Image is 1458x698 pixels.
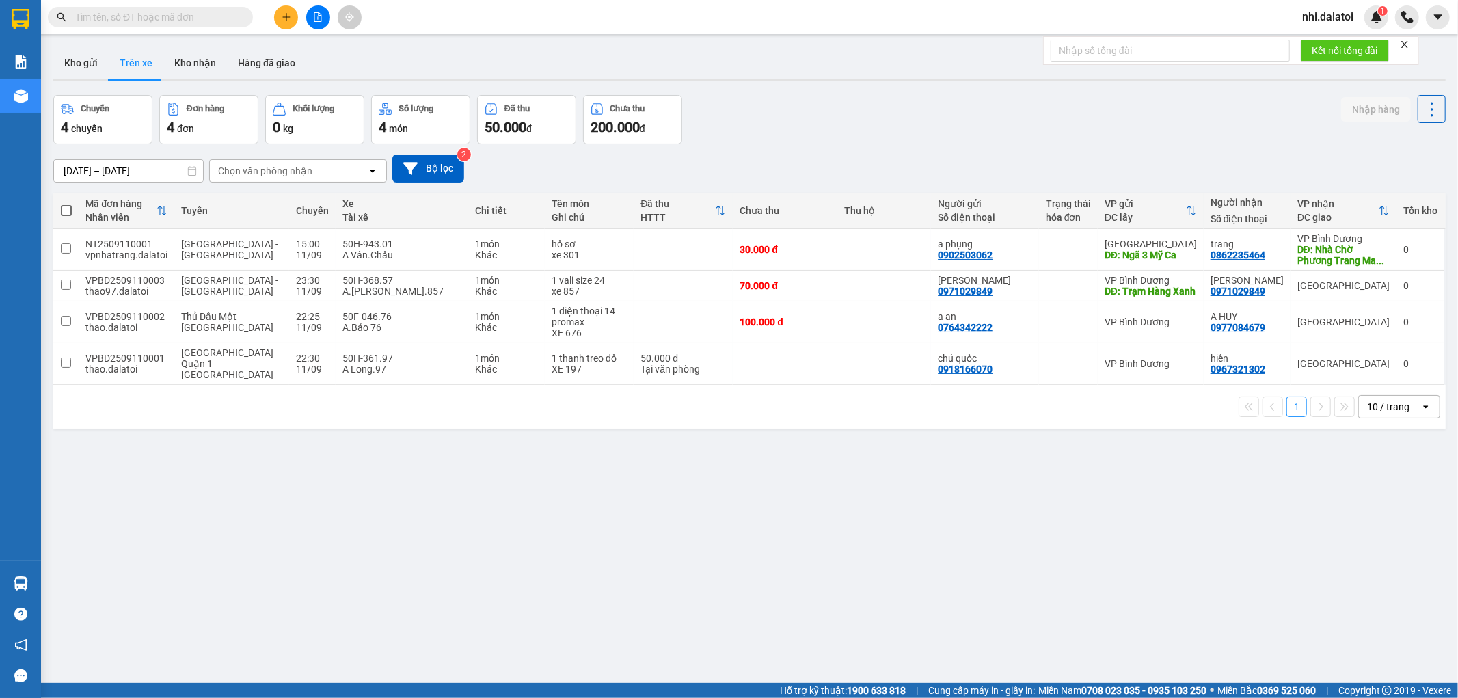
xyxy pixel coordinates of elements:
[181,239,278,260] span: [GEOGRAPHIC_DATA] - [GEOGRAPHIC_DATA]
[1403,358,1437,369] div: 0
[477,95,576,144] button: Đã thu50.000đ
[583,95,682,144] button: Chưa thu200.000đ
[296,250,329,260] div: 11/09
[552,239,627,250] div: hồ sơ
[1367,400,1409,414] div: 10 / trang
[1420,401,1431,412] svg: open
[1297,198,1379,209] div: VP nhận
[938,286,993,297] div: 0971029849
[85,322,167,333] div: thao.dalatoi
[938,275,1032,286] div: Nhi Trần
[1210,688,1214,693] span: ⚪️
[552,212,627,223] div: Ghi chú
[938,364,993,375] div: 0918166070
[282,12,291,22] span: plus
[475,239,538,250] div: 1 món
[14,55,28,69] img: solution-icon
[1105,275,1197,286] div: VP Bình Dương
[342,275,461,286] div: 50H-368.57
[475,311,538,322] div: 1 món
[265,95,364,144] button: Khối lượng0kg
[296,322,329,333] div: 11/09
[167,119,174,135] span: 4
[1291,193,1396,229] th: Toggle SortBy
[75,10,237,25] input: Tìm tên, số ĐT hoặc mã đơn
[1105,286,1197,297] div: DĐ: Trạm Hàng Xanh
[293,104,334,113] div: Khối lượng
[1211,353,1284,364] div: hiền
[342,322,461,333] div: A.Bảo 76
[85,353,167,364] div: VPBD2509110001
[1105,212,1186,223] div: ĐC lấy
[1105,358,1197,369] div: VP Bình Dương
[740,280,830,291] div: 70.000 đ
[1105,317,1197,327] div: VP Bình Dương
[1378,6,1388,16] sup: 1
[1400,40,1409,49] span: close
[475,275,538,286] div: 1 món
[1297,358,1390,369] div: [GEOGRAPHIC_DATA]
[1426,5,1450,29] button: caret-down
[475,250,538,260] div: Khác
[53,46,109,79] button: Kho gửi
[342,250,461,260] div: A Vân.Chầu
[640,364,726,375] div: Tại văn phòng
[1297,212,1379,223] div: ĐC giao
[296,286,329,297] div: 11/09
[938,212,1032,223] div: Số điện thoại
[475,205,538,216] div: Chi tiết
[61,119,68,135] span: 4
[1051,40,1290,62] input: Nhập số tổng đài
[399,104,433,113] div: Số lượng
[1403,244,1437,255] div: 0
[780,683,906,698] span: Hỗ trợ kỹ thuật:
[371,95,470,144] button: Số lượng4món
[85,286,167,297] div: thao97.dalatoi
[345,12,354,22] span: aim
[79,193,174,229] th: Toggle SortBy
[53,95,152,144] button: Chuyến4chuyến
[1211,311,1284,322] div: A HUY
[640,123,645,134] span: đ
[740,317,830,327] div: 100.000 đ
[1046,198,1091,209] div: Trạng thái
[342,311,461,322] div: 50F-046.76
[379,119,386,135] span: 4
[916,683,918,698] span: |
[1286,397,1307,417] button: 1
[342,286,461,297] div: A.[PERSON_NAME].857
[85,364,167,375] div: thao.dalatoi
[306,5,330,29] button: file-add
[181,311,273,333] span: Thủ Dầu Một - [GEOGRAPHIC_DATA]
[1403,317,1437,327] div: 0
[342,364,461,375] div: A Long.97
[1211,250,1265,260] div: 0862235464
[640,212,715,223] div: HTTT
[389,123,408,134] span: món
[71,123,103,134] span: chuyến
[338,5,362,29] button: aim
[938,353,1032,364] div: chú quốc
[177,123,194,134] span: đơn
[457,148,471,161] sup: 2
[296,353,329,364] div: 22:30
[342,239,461,250] div: 50H-943.01
[1401,11,1414,23] img: phone-icon
[1081,685,1206,696] strong: 0708 023 035 - 0935 103 250
[1217,683,1316,698] span: Miền Bắc
[109,46,163,79] button: Trên xe
[634,193,733,229] th: Toggle SortBy
[1297,244,1390,266] div: DĐ: Nhà Chờ Phương Trang Mai Chí Thọ
[1211,239,1284,250] div: trang
[54,160,203,182] input: Select a date range.
[504,104,530,113] div: Đã thu
[181,275,278,297] span: [GEOGRAPHIC_DATA] - [GEOGRAPHIC_DATA]
[85,198,157,209] div: Mã đơn hàng
[342,353,461,364] div: 50H-361.97
[1211,197,1284,208] div: Người nhận
[85,275,167,286] div: VPBD2509110003
[1105,239,1197,250] div: [GEOGRAPHIC_DATA]
[14,89,28,103] img: warehouse-icon
[14,608,27,621] span: question-circle
[159,95,258,144] button: Đơn hàng4đơn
